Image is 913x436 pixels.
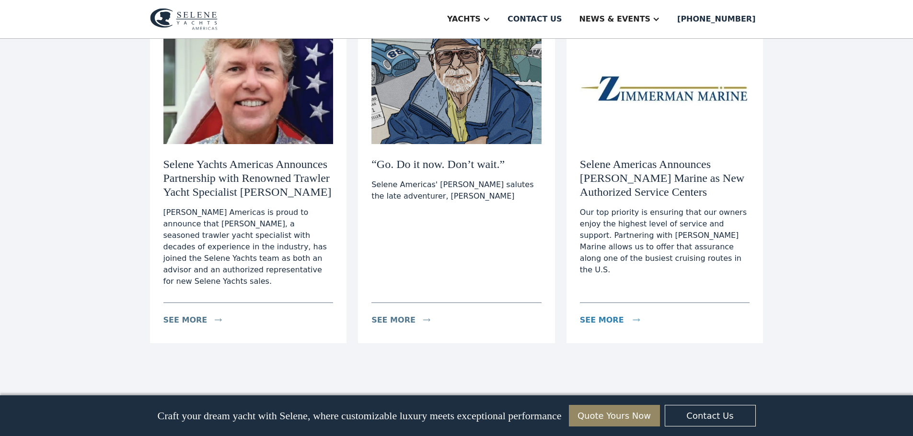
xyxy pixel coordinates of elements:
h3: Selene Americas Announces [PERSON_NAME] Marine as New Authorized Service Centers [580,157,750,199]
img: icon [215,318,222,322]
div: Contact us [508,13,562,25]
div: see more [371,314,416,326]
a: Quote Yours Now [569,405,660,426]
a: Contact Us [665,405,756,426]
h3: “Go. Do it now. Don’t wait.” [371,157,505,171]
a: “Go. Do it now. Don’t wait.”Selene Americas' [PERSON_NAME] salutes the late adventurer, [PERSON_N... [358,22,555,343]
div: [PHONE_NUMBER] [677,13,755,25]
div: Our top priority is ensuring that our owners enjoy the highest level of service and support. Part... [580,207,750,276]
div: News & EVENTS [579,13,650,25]
img: icon [633,318,640,322]
div: see more [163,314,208,326]
div: Selene Americas' [PERSON_NAME] salutes the late adventurer, [PERSON_NAME] [371,179,542,202]
a: Selene Americas Announces [PERSON_NAME] Marine as New Authorized Service CentersOur top priority ... [566,22,763,343]
a: Selene Yachts Americas Announces Partnership with Renowned Trawler Yacht Specialist [PERSON_NAME]... [150,22,347,343]
p: Craft your dream yacht with Selene, where customizable luxury meets exceptional performance [157,410,561,422]
img: logo [150,8,218,30]
h3: Selene Yachts Americas Announces Partnership with Renowned Trawler Yacht Specialist [PERSON_NAME] [163,157,334,199]
img: icon [423,318,430,322]
div: see more [580,314,624,326]
div: [PERSON_NAME] Americas is proud to announce that [PERSON_NAME], a seasoned trawler yacht speciali... [163,207,334,287]
div: Yachts [447,13,481,25]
